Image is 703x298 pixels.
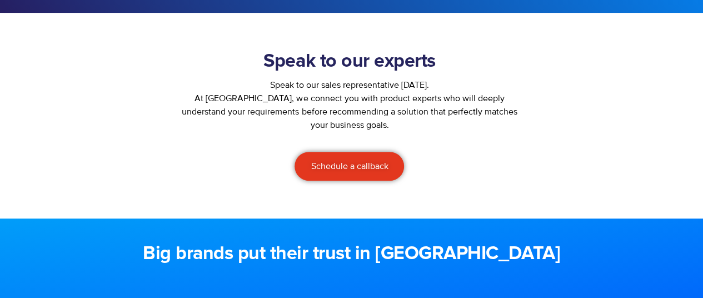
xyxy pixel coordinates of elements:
p: At [GEOGRAPHIC_DATA], we connect you with product experts who will deeply understand your require... [176,92,524,132]
h2: Big brands put their trust in [GEOGRAPHIC_DATA] [54,243,649,265]
div: Speak to our sales representative [DATE]. [176,78,524,92]
span: Schedule a callback [311,162,388,171]
a: Schedule a callback [295,152,404,181]
h2: Speak to our experts [176,51,524,73]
